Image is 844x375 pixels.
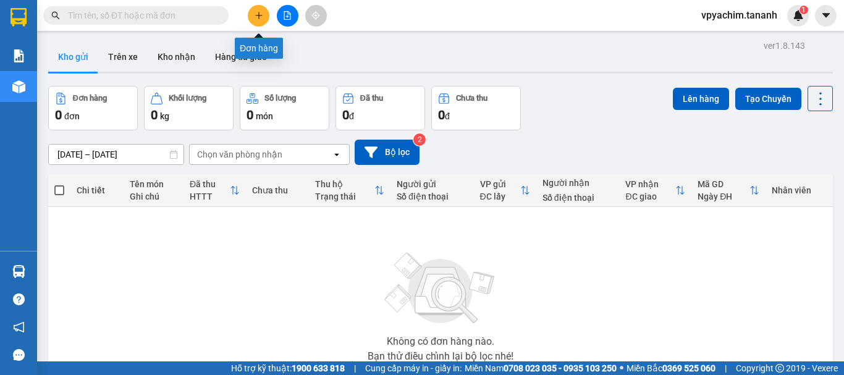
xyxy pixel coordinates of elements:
[335,86,425,130] button: Đã thu0đ
[480,179,520,189] div: VP gửi
[248,5,269,27] button: plus
[13,321,25,333] span: notification
[130,179,177,189] div: Tên món
[197,148,282,161] div: Chọn văn phòng nhận
[387,337,494,347] div: Không có đơn hàng nào.
[438,107,445,122] span: 0
[98,42,148,72] button: Trên xe
[77,185,117,195] div: Chi tiết
[360,94,383,103] div: Đã thu
[368,352,513,361] div: Bạn thử điều chỉnh lại bộ lọc nhé!
[332,150,342,159] svg: open
[662,363,715,373] strong: 0369 525 060
[793,10,804,21] img: icon-new-feature
[735,88,801,110] button: Tạo Chuyến
[151,107,158,122] span: 0
[620,366,623,371] span: ⚪️
[247,107,253,122] span: 0
[413,133,426,146] sup: 2
[277,5,298,27] button: file-add
[691,7,787,23] span: vpyachim.tananh
[764,39,805,53] div: ver 1.8.143
[256,111,273,121] span: món
[542,193,614,203] div: Số điện thoại
[264,94,296,103] div: Số lượng
[68,9,214,22] input: Tìm tên, số ĐT hoặc mã đơn
[698,179,749,189] div: Mã GD
[184,174,246,207] th: Toggle SortBy
[255,11,263,20] span: plus
[64,111,80,121] span: đơn
[55,107,62,122] span: 0
[48,86,138,130] button: Đơn hàng0đơn
[625,179,675,189] div: VP nhận
[309,174,390,207] th: Toggle SortBy
[315,179,374,189] div: Thu hộ
[283,11,292,20] span: file-add
[130,192,177,201] div: Ghi chú
[801,6,806,14] span: 1
[379,245,502,332] img: svg+xml;base64,PHN2ZyBjbGFzcz0ibGlzdC1wbHVnX19zdmciIHhtbG5zPSJodHRwOi8vd3d3LnczLm9yZy8yMDAwL3N2Zy...
[365,361,462,375] span: Cung cấp máy in - giấy in:
[305,5,327,27] button: aim
[190,192,230,201] div: HTTT
[815,5,837,27] button: caret-down
[292,363,345,373] strong: 1900 633 818
[504,363,617,373] strong: 0708 023 035 - 0935 103 250
[311,11,320,20] span: aim
[480,192,520,201] div: ĐC lấy
[231,361,345,375] span: Hỗ trợ kỹ thuật:
[160,111,169,121] span: kg
[349,111,354,121] span: đ
[148,42,205,72] button: Kho nhận
[800,6,808,14] sup: 1
[397,192,468,201] div: Số điện thoại
[445,111,450,121] span: đ
[354,361,356,375] span: |
[49,145,184,164] input: Select a date range.
[691,174,766,207] th: Toggle SortBy
[619,174,691,207] th: Toggle SortBy
[51,11,60,20] span: search
[205,42,277,72] button: Hàng đã giao
[542,178,614,188] div: Người nhận
[673,88,729,110] button: Lên hàng
[627,361,715,375] span: Miền Bắc
[169,94,206,103] div: Khối lượng
[12,80,25,93] img: warehouse-icon
[11,8,27,27] img: logo-vxr
[252,185,302,195] div: Chưa thu
[397,179,468,189] div: Người gửi
[625,192,675,201] div: ĐC giao
[355,140,420,165] button: Bộ lọc
[474,174,536,207] th: Toggle SortBy
[775,364,784,373] span: copyright
[13,349,25,361] span: message
[73,94,107,103] div: Đơn hàng
[315,192,374,201] div: Trạng thái
[465,361,617,375] span: Miền Nam
[12,265,25,278] img: warehouse-icon
[821,10,832,21] span: caret-down
[725,361,727,375] span: |
[342,107,349,122] span: 0
[240,86,329,130] button: Số lượng0món
[772,185,827,195] div: Nhân viên
[12,49,25,62] img: solution-icon
[144,86,234,130] button: Khối lượng0kg
[431,86,521,130] button: Chưa thu0đ
[456,94,487,103] div: Chưa thu
[698,192,749,201] div: Ngày ĐH
[190,179,230,189] div: Đã thu
[48,42,98,72] button: Kho gửi
[13,293,25,305] span: question-circle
